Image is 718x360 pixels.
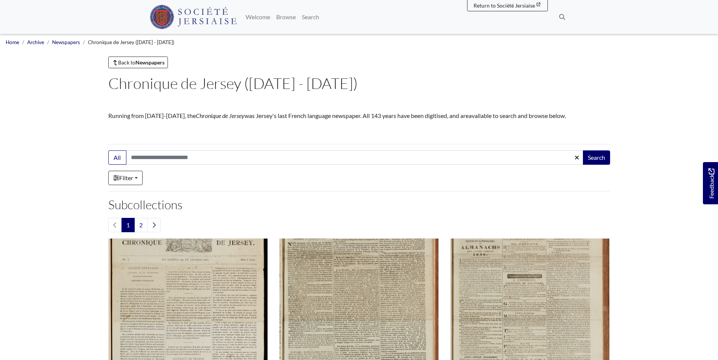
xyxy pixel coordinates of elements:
[150,5,237,29] img: Société Jersiaise
[299,9,322,25] a: Search
[703,162,718,204] a: Would you like to provide feedback?
[273,9,299,25] a: Browse
[707,168,716,199] span: Feedback
[108,171,143,185] a: Filter
[196,112,244,119] em: Chronique de Jersey
[135,59,165,66] strong: Newspapers
[126,150,584,165] input: Search this collection...
[6,39,19,45] a: Home
[147,218,161,232] a: Next page
[52,39,80,45] a: Newspapers
[108,74,610,92] h1: Chronique de Jersey ([DATE] - [DATE])
[108,57,168,68] a: Back toNewspapers
[121,218,135,232] span: Goto page 1
[134,218,148,232] a: Goto page 2
[27,39,44,45] a: Archive
[108,198,610,212] h2: Subcollections
[108,150,126,165] button: All
[150,3,237,31] a: Société Jersiaise logo
[243,9,273,25] a: Welcome
[108,218,610,232] nav: pagination
[88,39,174,45] span: Chronique de Jersey ([DATE] - [DATE])
[474,2,535,9] span: Return to Société Jersiaise
[108,111,610,120] p: Running from [DATE]-[DATE], the was Jersey's last French language newspaper. All 143 years have b...
[108,218,122,232] li: Previous page
[583,150,610,165] button: Search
